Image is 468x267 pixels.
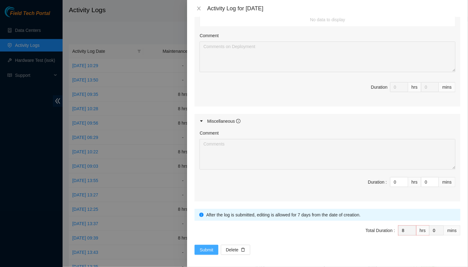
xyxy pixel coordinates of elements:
[371,84,388,91] div: Duration
[196,6,201,11] span: close
[207,5,460,12] div: Activity Log for [DATE]
[200,130,219,136] label: Comment
[195,6,203,12] button: Close
[200,139,455,170] textarea: Comment
[241,248,245,253] span: delete
[221,245,250,255] button: Deletedelete
[200,42,455,72] textarea: Comment
[200,13,455,27] td: No data to display
[236,119,241,123] span: info-circle
[200,246,213,253] span: Submit
[206,211,456,218] div: After the log is submitted, editing is allowed for 7 days from the date of creation.
[408,82,421,92] div: hrs
[195,114,460,128] div: Miscellaneous info-circle
[366,227,395,234] div: Total Duration :
[226,246,238,253] span: Delete
[416,225,430,235] div: hrs
[207,118,241,125] div: Miscellaneous
[408,177,421,187] div: hrs
[200,32,219,39] label: Comment
[444,225,460,235] div: mins
[199,213,204,217] span: info-circle
[195,245,218,255] button: Submit
[439,177,455,187] div: mins
[200,119,203,123] span: caret-right
[439,82,455,92] div: mins
[368,179,387,185] div: Duration :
